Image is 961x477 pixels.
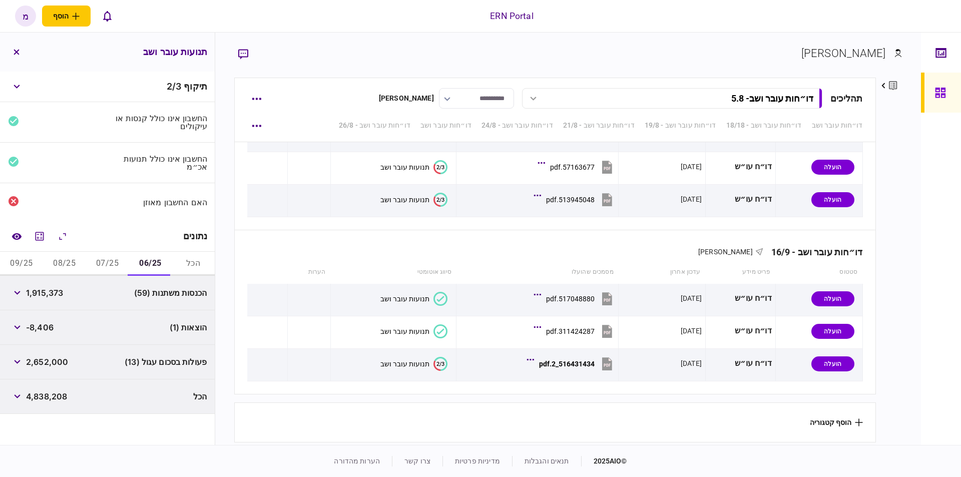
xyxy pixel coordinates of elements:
[525,457,569,465] a: תנאים והגבלות
[193,390,207,402] span: הכל
[731,93,813,104] div: דו״חות עובר ושב - 5.8
[546,196,595,204] div: 513945048.pdf
[31,227,49,245] button: מחשבון
[54,227,72,245] button: הרחב\כווץ הכל
[830,92,863,105] div: תהליכים
[380,295,429,303] div: תנועות עובר ושב
[812,120,863,131] a: דו״חות עובר ושב
[482,120,553,131] a: דו״חות עובר ושב - 24/8
[775,261,862,284] th: סטטוס
[436,196,444,203] text: 2/3
[112,198,208,206] div: האם החשבון מאוזן
[167,81,181,92] span: 2 / 3
[709,352,772,375] div: דו״ח עו״ש
[380,327,429,335] div: תנועות עובר ושב
[540,156,615,178] button: 57163677.pdf
[455,457,500,465] a: מדיניות פרטיות
[26,287,63,299] span: 1,915,373
[522,88,822,109] button: דו״חות עובר ושב- 5.8
[380,196,429,204] div: תנועות עובר ושב
[456,261,619,284] th: מסמכים שהועלו
[709,156,772,178] div: דו״ח עו״ש
[287,261,330,284] th: הערות
[112,155,208,171] div: החשבון אינו כולל תנועות אכ״מ
[709,287,772,310] div: דו״ח עו״ש
[380,324,447,338] button: תנועות עובר ושב
[170,321,207,333] span: הוצאות (1)
[709,320,772,342] div: דו״ח עו״ש
[536,188,615,211] button: 513945048.pdf
[380,160,447,174] button: 2/3תנועות עובר ושב
[380,193,447,207] button: 2/3תנועות עובר ושב
[143,48,207,57] h3: תנועות עובר ושב
[726,120,802,131] a: דו״חות עובר ושב - 18/18
[380,292,447,306] button: תנועות עובר ושב
[436,164,444,170] text: 2/3
[536,320,615,342] button: 311424287.pdf
[681,194,702,204] div: [DATE]
[184,81,207,92] span: תיקוף
[26,356,68,368] span: 2,652,000
[811,356,854,371] div: הועלה
[550,163,595,171] div: 57163677.pdf
[681,162,702,172] div: [DATE]
[380,163,429,171] div: תנועות עובר ושב
[763,247,863,257] div: דו״חות עובר ושב - 16/9
[134,287,207,299] span: הכנסות משתנות (59)
[334,457,380,465] a: הערות מהדורה
[379,93,434,104] div: [PERSON_NAME]
[529,352,615,375] button: 516431434_2.pdf
[681,358,702,368] div: [DATE]
[536,287,615,310] button: 517048880.pdf
[436,360,444,367] text: 2/3
[619,261,706,284] th: עדכון אחרון
[810,418,863,426] button: הוסף קטגוריה
[801,45,886,62] div: [PERSON_NAME]
[811,192,854,207] div: הועלה
[546,295,595,303] div: 517048880.pdf
[172,252,215,276] button: הכל
[129,252,172,276] button: 06/25
[811,324,854,339] div: הועלה
[380,360,429,368] div: תנועות עובר ושב
[490,10,533,23] div: ERN Portal
[97,6,118,27] button: פתח רשימת התראות
[681,293,702,303] div: [DATE]
[681,326,702,336] div: [DATE]
[420,120,471,131] a: דו״חות עובר ושב
[26,321,54,333] span: -8,406
[539,360,595,368] div: 516431434_2.pdf
[86,252,129,276] button: 07/25
[709,188,772,211] div: דו״ח עו״ש
[183,231,207,241] div: נתונים
[331,261,456,284] th: סיווג אוטומטי
[563,120,635,131] a: דו״חות עובר ושב - 21/8
[811,291,854,306] div: הועלה
[705,261,775,284] th: פריט מידע
[645,120,716,131] a: דו״חות עובר ושב - 19/8
[125,356,207,368] span: פעולות בסכום עגול (13)
[8,227,26,245] a: השוואה למסמך
[42,6,91,27] button: פתח תפריט להוספת לקוח
[15,6,36,27] button: מ
[26,390,67,402] span: 4,838,208
[698,248,753,256] span: [PERSON_NAME]
[380,357,447,371] button: 2/3תנועות עובר ושב
[811,160,854,175] div: הועלה
[112,114,208,130] div: החשבון אינו כולל קנסות או עיקולים
[339,120,410,131] a: דו״חות עובר ושב - 26/8
[43,252,86,276] button: 08/25
[404,457,430,465] a: צרו קשר
[546,327,595,335] div: 311424287.pdf
[581,456,627,466] div: © 2025 AIO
